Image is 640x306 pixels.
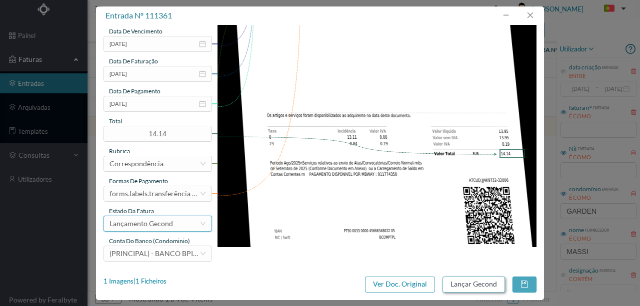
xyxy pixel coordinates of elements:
[109,186,199,201] div: forms.labels.transferência bancária
[109,249,325,258] span: (PRINCIPAL) - BANCO BPI, [GEOGRAPHIC_DATA] ([FINANCIAL_ID])
[109,216,173,231] div: Lançamento Gecond
[442,277,505,293] button: Lançar Gecond
[199,40,206,47] i: icon: calendar
[199,70,206,77] i: icon: calendar
[200,221,206,227] i: icon: down
[109,237,190,245] span: conta do banco (condominio)
[109,117,122,125] span: total
[109,57,158,65] span: data de faturação
[200,251,206,257] i: icon: down
[199,100,206,107] i: icon: calendar
[109,177,168,185] span: Formas de Pagamento
[596,1,630,17] button: PT
[109,156,163,171] div: Correspondência
[109,27,162,35] span: data de vencimento
[200,191,206,197] i: icon: down
[109,147,130,155] span: rubrica
[365,277,435,293] button: Ver Doc. Original
[105,10,172,20] span: entrada nº 111361
[109,207,154,215] span: estado da fatura
[200,161,206,167] i: icon: down
[109,87,160,95] span: data de pagamento
[103,277,166,287] div: 1 Imagens | 1 Ficheiros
